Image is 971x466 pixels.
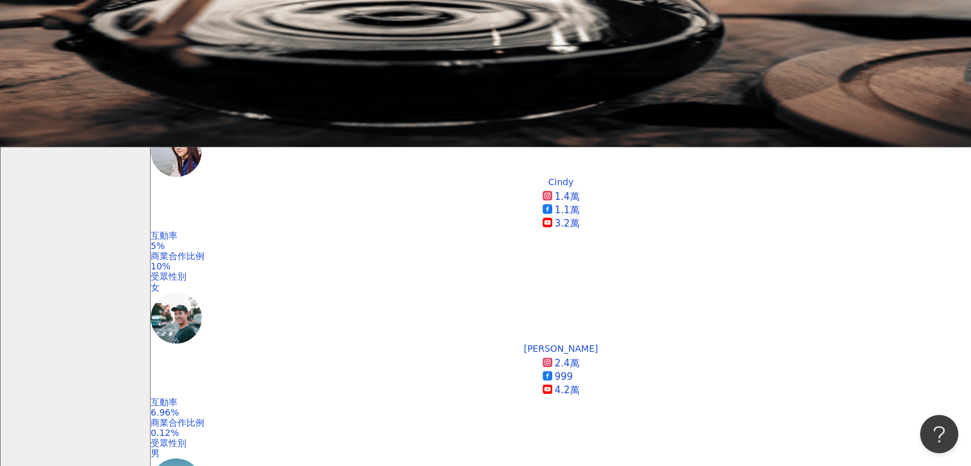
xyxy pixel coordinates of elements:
a: KOL Avatar [151,292,971,343]
div: 10% [151,261,971,271]
img: KOL Avatar [151,292,202,343]
div: 商業合作比例 [151,251,971,261]
div: 999 [555,370,573,384]
div: Cindy [548,177,574,187]
div: 1.1萬 [555,204,580,217]
div: 0.12% [151,428,971,438]
div: 男 [151,448,971,458]
img: KOL Avatar [151,126,202,177]
a: KOL Avatar [151,126,971,177]
div: 1.4萬 [555,190,580,204]
div: 4.2萬 [555,384,580,397]
div: 互動率 [151,230,971,241]
div: 3.2萬 [555,217,580,230]
div: 受眾性別 [151,271,971,282]
div: 受眾性別 [151,438,971,448]
div: 2.4萬 [555,357,580,370]
iframe: Help Scout Beacon - Open [920,415,958,453]
div: 女 [151,282,971,292]
div: 5% [151,241,971,251]
div: [PERSON_NAME] [523,343,598,354]
div: 6.96% [151,407,971,417]
a: [PERSON_NAME]2.4萬9994.2萬互動率6.96%商業合作比例0.12%受眾性別男 [151,343,971,459]
a: Cindy1.4萬1.1萬3.2萬互動率5%商業合作比例10%受眾性別女 [151,177,971,292]
div: 商業合作比例 [151,417,971,428]
div: 互動率 [151,397,971,407]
